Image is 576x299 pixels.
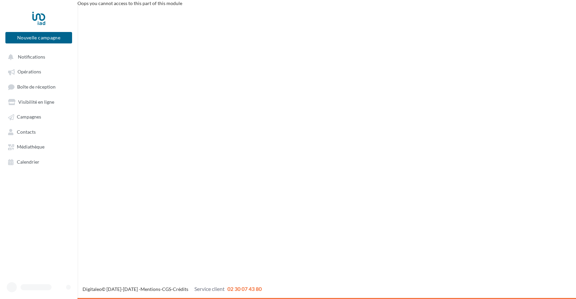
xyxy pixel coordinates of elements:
[17,144,44,150] span: Médiathèque
[194,286,225,292] span: Service client
[227,286,262,292] span: 02 30 07 43 80
[4,140,73,153] a: Médiathèque
[17,129,36,135] span: Contacts
[83,286,262,292] span: © [DATE]-[DATE] - - -
[173,286,188,292] a: Crédits
[4,51,71,63] button: Notifications
[4,80,73,93] a: Boîte de réception
[4,156,73,168] a: Calendrier
[4,65,73,77] a: Opérations
[4,126,73,138] a: Contacts
[18,99,54,105] span: Visibilité en ligne
[5,32,72,43] button: Nouvelle campagne
[83,286,102,292] a: Digitaleo
[17,84,56,90] span: Boîte de réception
[17,159,39,165] span: Calendrier
[77,0,182,6] span: Oops you cannot access to this part of this module
[4,96,73,108] a: Visibilité en ligne
[162,286,171,292] a: CGS
[18,69,41,75] span: Opérations
[140,286,160,292] a: Mentions
[17,114,41,120] span: Campagnes
[18,54,45,60] span: Notifications
[4,110,73,123] a: Campagnes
